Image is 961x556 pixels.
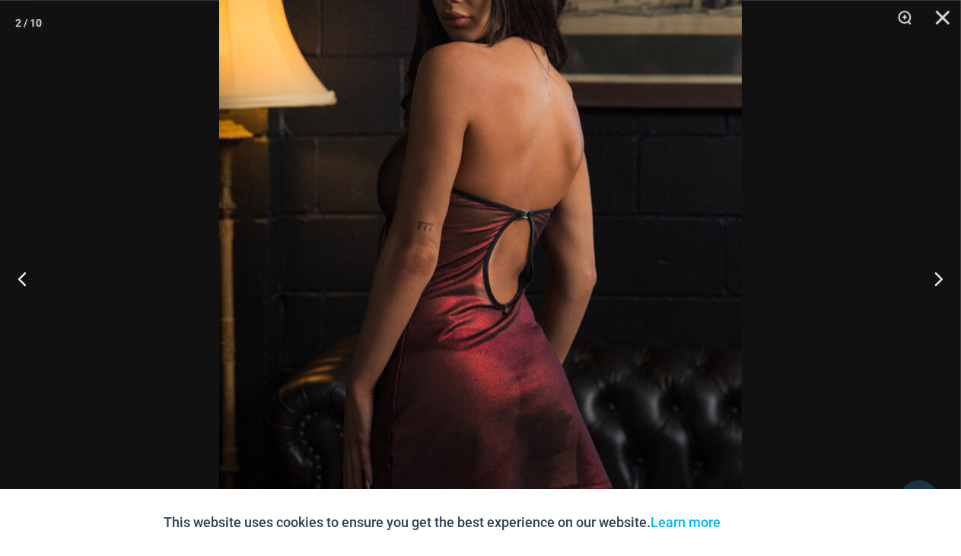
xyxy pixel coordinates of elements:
[651,514,721,530] a: Learn more
[904,240,961,316] button: Next
[164,511,721,534] p: This website uses cookies to ensure you get the best experience on our website.
[15,11,42,34] div: 2 / 10
[733,504,797,541] button: Accept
